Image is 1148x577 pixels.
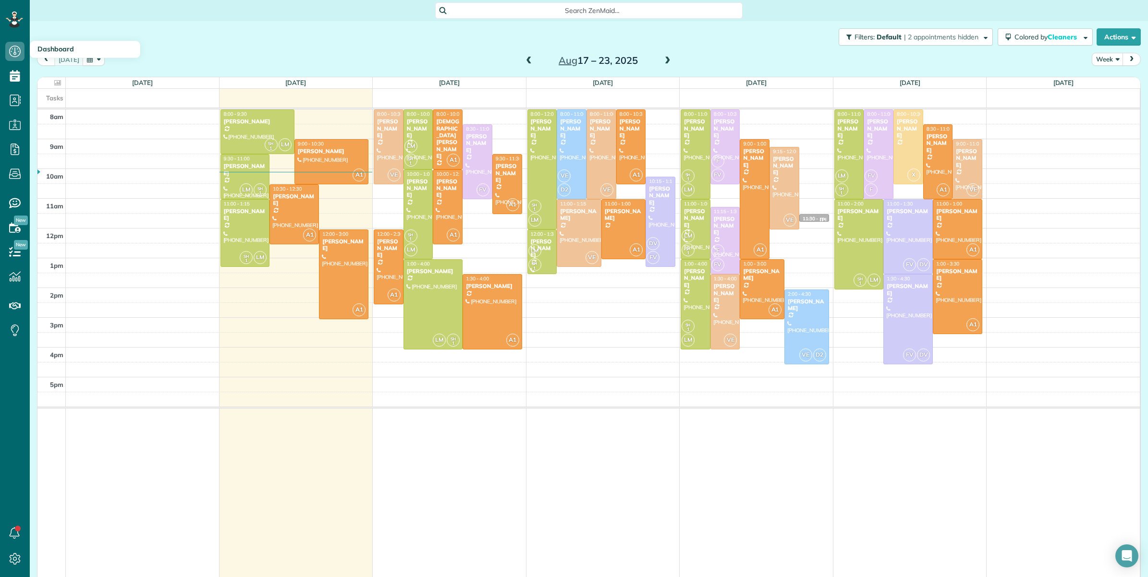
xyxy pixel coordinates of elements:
[560,208,598,222] div: [PERSON_NAME]
[240,183,253,196] span: LM
[865,169,878,182] span: FV
[532,261,537,266] span: SH
[917,349,930,361] span: DV
[819,216,866,223] div: [PERSON_NAME]
[303,228,316,241] span: A1
[560,111,586,117] span: 8:00 - 11:00
[586,251,598,264] span: VE
[713,118,737,139] div: [PERSON_NAME]
[46,94,63,102] span: Tasks
[630,243,643,256] span: A1
[837,118,861,139] div: [PERSON_NAME]
[684,208,708,228] div: [PERSON_NAME]
[743,268,782,282] div: [PERSON_NAME]
[466,276,489,282] span: 1:30 - 4:00
[684,201,710,207] span: 11:00 - 1:00
[538,55,658,66] h2: 17 – 23, 2025
[439,79,460,86] a: [DATE]
[685,322,691,327] span: SH
[1048,33,1078,41] span: Cleaners
[713,216,737,236] div: [PERSON_NAME]
[685,172,691,177] span: SH
[530,118,554,139] div: [PERSON_NAME]
[436,118,460,159] div: [DEMOGRAPHIC_DATA][PERSON_NAME]
[724,334,737,347] span: VE
[466,126,492,132] span: 8:30 - 11:00
[529,205,541,214] small: 1
[684,111,710,117] span: 8:00 - 11:00
[619,118,643,139] div: [PERSON_NAME]
[998,28,1093,46] button: Colored byCleaners
[223,208,267,222] div: [PERSON_NAME]
[377,231,403,237] span: 12:00 - 2:30
[593,79,613,86] a: [DATE]
[711,168,724,181] span: FV
[647,251,659,264] span: FV
[37,53,55,66] button: prev
[46,172,63,180] span: 10am
[711,155,724,168] span: F
[407,171,433,177] span: 10:00 - 1:00
[620,111,646,117] span: 8:00 - 10:30
[531,111,557,117] span: 8:00 - 12:00
[532,202,537,207] span: SH
[867,118,891,139] div: [PERSON_NAME]
[285,79,306,86] a: [DATE]
[254,189,266,198] small: 1
[887,201,913,207] span: 11:00 - 1:30
[711,258,724,271] span: FV
[244,253,249,259] span: SH
[684,261,707,267] span: 1:00 - 4:00
[903,258,916,271] span: FV
[50,262,63,269] span: 1pm
[647,237,659,250] span: DV
[224,201,250,207] span: 11:00 - 1:15
[787,298,826,312] div: [PERSON_NAME]
[558,183,571,196] span: D2
[927,126,953,132] span: 8:30 - 11:00
[936,261,959,267] span: 1:00 - 3:30
[451,336,456,341] span: SH
[50,351,63,359] span: 4pm
[900,79,920,86] a: [DATE]
[50,321,63,329] span: 3pm
[589,118,613,139] div: [PERSON_NAME]
[773,148,799,155] span: 9:15 - 12:00
[404,243,417,256] span: LM
[530,238,554,259] div: [PERSON_NAME]
[907,168,920,181] span: X
[465,133,489,154] div: [PERSON_NAME]
[649,178,675,184] span: 10:15 - 1:15
[54,53,84,66] button: [DATE]
[388,168,401,181] span: VE
[322,238,366,252] div: [PERSON_NAME]
[406,118,430,139] div: [PERSON_NAME]
[558,169,571,182] span: VE
[1123,53,1141,66] button: next
[1092,53,1124,66] button: Week
[495,163,519,183] div: [PERSON_NAME]
[408,156,414,161] span: SH
[684,118,708,139] div: [PERSON_NAME]
[528,214,541,227] span: LM
[436,178,460,199] div: [PERSON_NAME]
[50,291,63,299] span: 2pm
[855,33,875,41] span: Filters:
[772,156,796,176] div: [PERSON_NAME]
[377,238,401,259] div: [PERSON_NAME]
[936,201,962,207] span: 11:00 - 1:00
[353,168,366,181] span: A1
[834,28,993,46] a: Filters: Default | 2 appointments hidden
[433,334,446,347] span: LM
[685,246,691,251] span: SH
[604,208,643,222] div: [PERSON_NAME]
[886,283,930,297] div: [PERSON_NAME]
[407,111,433,117] span: 8:00 - 10:00
[837,208,881,222] div: [PERSON_NAME]
[630,168,643,181] span: A1
[224,111,247,117] span: 8:00 - 9:30
[560,201,586,207] span: 11:00 - 1:15
[839,28,993,46] button: Filters: Default | 2 appointments hidden
[528,244,541,257] span: LM
[714,208,740,215] span: 11:15 - 1:30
